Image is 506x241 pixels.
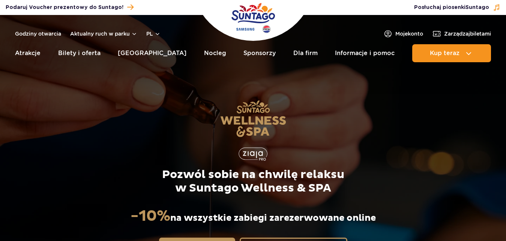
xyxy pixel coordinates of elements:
button: Posłuchaj piosenkiSuntago [414,4,500,11]
img: Suntago Wellness & SPA [220,100,286,137]
strong: -10% [131,207,170,226]
a: Godziny otwarcia [15,30,61,37]
a: Bilety i oferta [58,44,101,62]
a: Mojekonto [383,29,423,38]
a: Podaruj Voucher prezentowy do Suntago! [6,2,134,12]
a: Informacje i pomoc [335,44,395,62]
button: Kup teraz [412,44,491,62]
p: Pozwól sobie na chwilę relaksu w Suntago Wellness & SPA [130,168,376,195]
span: Suntago [465,5,489,10]
span: Kup teraz [430,50,459,57]
a: [GEOGRAPHIC_DATA] [118,44,186,62]
span: Zarządzaj biletami [444,30,491,37]
span: Podaruj Voucher prezentowy do Suntago! [6,4,123,11]
button: pl [146,30,161,37]
span: Posłuchaj piosenki [414,4,489,11]
a: Zarządzajbiletami [432,29,491,38]
a: Sponsorzy [243,44,276,62]
a: Atrakcje [15,44,41,62]
a: Dla firm [293,44,318,62]
a: Nocleg [204,44,226,62]
p: na wszystkie zabiegi zarezerwowane online [131,207,376,226]
button: Aktualny ruch w parku [70,31,137,37]
span: Moje konto [395,30,423,37]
